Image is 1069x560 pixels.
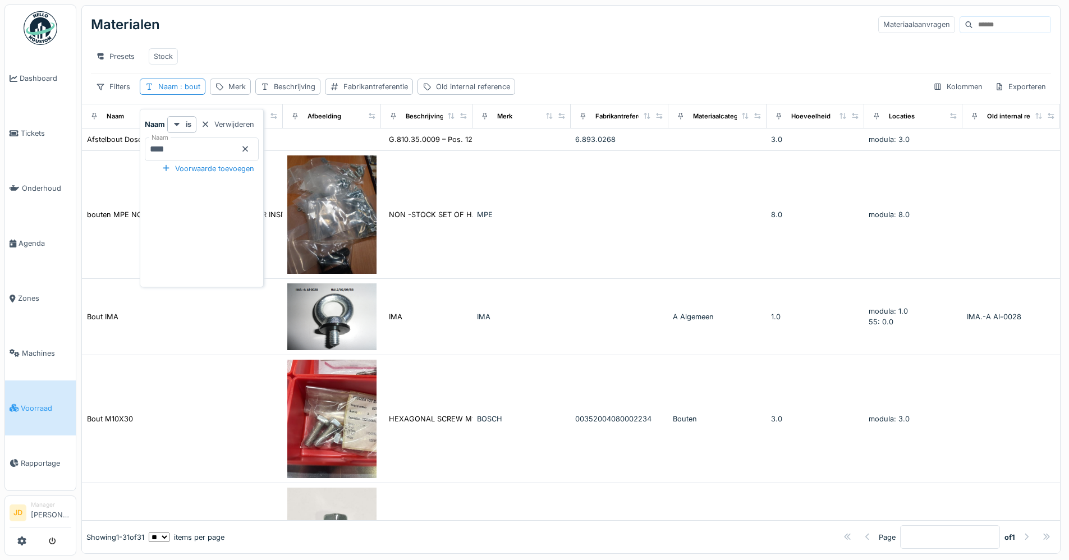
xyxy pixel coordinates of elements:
span: Onderhoud [22,183,71,194]
img: bouten MPE NON -STOCK SET OF HARDWARE FOR INSITU SERIES [287,155,376,274]
div: IMA [477,311,566,322]
span: Zones [18,293,71,304]
div: Beschrijving [406,112,444,121]
span: Voorraad [21,403,71,414]
div: MPE [477,209,566,220]
li: JD [10,504,26,521]
img: Badge_color-CXgf-gQk.svg [24,11,57,45]
div: IMA.-A Al-0028 [967,311,1056,322]
div: Verwijderen [196,117,259,132]
div: Fabrikantreferentie [595,112,654,121]
div: Bout IMA [87,311,118,322]
img: Bout IMA [287,283,376,350]
div: Materiaalaanvragen [878,16,955,33]
div: 6.893.0268 [575,134,664,145]
div: Old internal reference [436,81,510,92]
span: Dashboard [20,73,71,84]
strong: of 1 [1004,531,1015,542]
div: Kolommen [928,79,988,95]
div: HEXAGONAL SCREW M10X30 | BOSCH [389,414,525,424]
div: Exporteren [990,79,1051,95]
span: : bout [178,82,200,91]
div: BOSCH [477,414,566,424]
div: Voorwaarde toevoegen [157,161,259,176]
div: Locaties [889,112,915,121]
div: Bouten [673,414,761,424]
strong: Naam [145,119,165,130]
div: Presets [91,48,140,65]
div: Afbeelding [308,112,341,121]
div: Beschrijving [274,81,315,92]
div: items per page [149,531,224,542]
span: 55: 0.0 [869,318,893,326]
div: Merk [497,112,512,121]
span: modula: 3.0 [869,135,910,144]
div: Fabrikantreferentie [343,81,408,92]
div: Old internal reference [987,112,1054,121]
div: Hoeveelheid [791,112,831,121]
div: 3.0 [771,134,860,145]
div: 8.0 [771,209,860,220]
div: Stock [154,51,173,62]
div: bouten MPE NON -STOCK SET OF HARDWARE FOR INSITU SERIES [87,209,319,220]
div: Materialen [91,10,160,39]
label: Naam [149,133,171,143]
div: Showing 1 - 31 of 31 [86,531,144,542]
span: Rapportage [21,458,71,469]
div: 1.0 [771,311,860,322]
div: Afstelbout Doseur - PEGASO 500 s/n 621/08 [87,134,242,145]
div: Bout M10X30 [87,414,133,424]
div: NON -STOCK SET OF HARDWARE FOR INSITU SERIES MPE [389,209,594,220]
div: Merk [228,81,246,92]
div: Materiaalcategorie [693,112,750,121]
div: A Algemeen [673,311,761,322]
span: Machines [22,348,71,359]
img: Bout M10X30 [287,360,376,478]
div: Filters [91,79,135,95]
div: G.810.35.0009 – Pos. 12-Opem 2 x FC 200 Pads (L... [389,134,571,145]
div: Naam [107,112,124,121]
li: [PERSON_NAME] [31,501,71,525]
span: Agenda [19,238,71,249]
div: 00352004080002234 [575,414,664,424]
strong: is [186,119,191,130]
span: modula: 1.0 [869,307,908,315]
div: Naam [158,81,200,92]
span: modula: 3.0 [869,415,910,423]
div: 3.0 [771,414,860,424]
div: IMA [389,311,402,322]
span: modula: 8.0 [869,210,910,219]
span: Tickets [21,128,71,139]
div: Manager [31,501,71,509]
div: Page [879,531,896,542]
